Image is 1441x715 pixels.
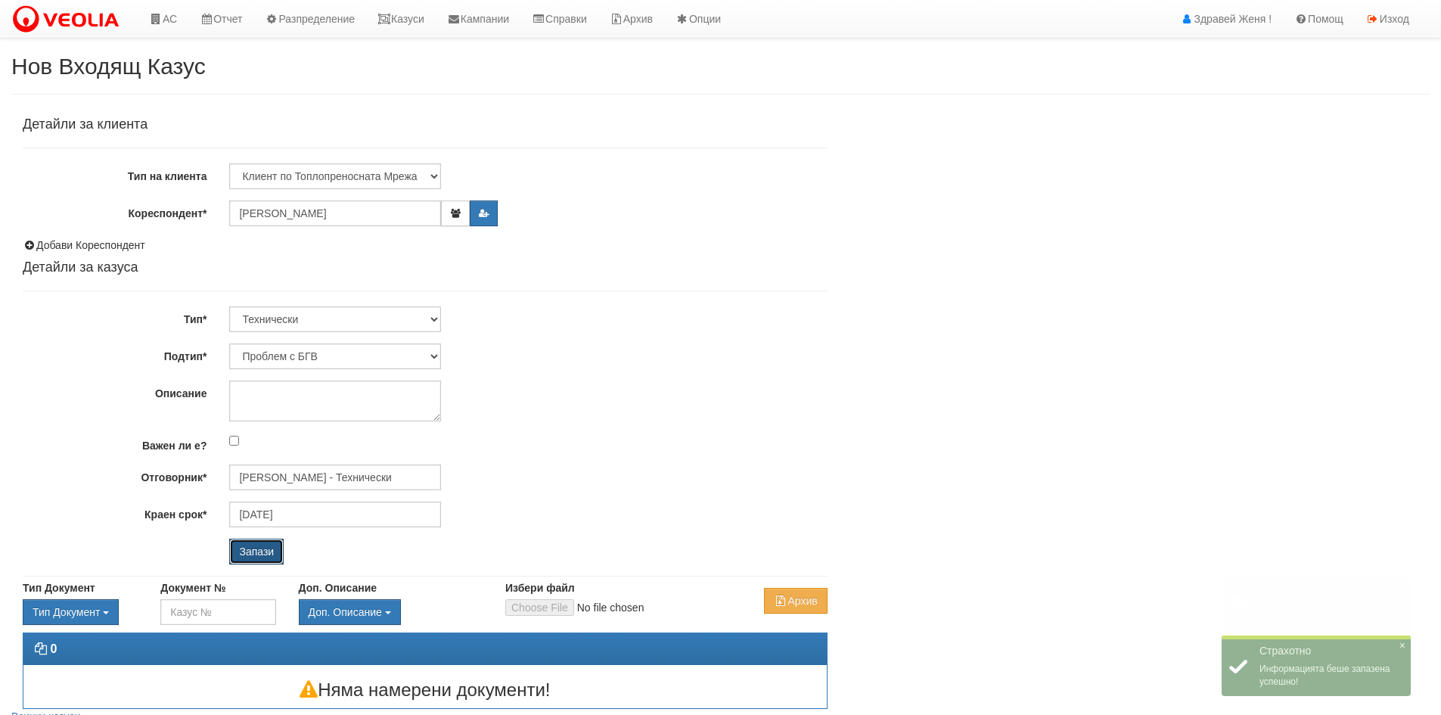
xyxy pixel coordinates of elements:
[764,588,827,614] button: Архив
[1259,582,1403,595] h2: Казус
[23,599,119,625] button: Тип Документ
[11,381,218,401] label: Описание
[11,201,218,221] label: Кореспондент*
[299,599,401,625] button: Доп. Описание
[1399,577,1405,589] span: ×
[11,344,218,364] label: Подтип*
[1399,639,1405,652] span: ×
[11,163,218,184] label: Тип на клиента
[23,580,95,595] label: Тип Документ
[50,642,57,655] strong: 0
[1259,645,1403,657] h2: Страхотно
[23,238,828,253] div: Добави Кореспондент
[11,54,1430,79] h2: Нов Входящ Казус
[33,606,100,618] span: Тип Документ
[1222,637,1411,696] div: Информацията беше запазена успешно!
[160,580,225,595] label: Документ №
[505,580,575,595] label: Избери файл
[229,201,441,226] input: ЕГН/Име/Адрес/Аб.№/Парт.№/Тел./Email
[23,260,828,275] h4: Детайли за казуса
[299,599,483,625] div: Двоен клик, за изчистване на избраната стойност.
[11,465,218,485] label: Отговорник*
[299,580,377,595] label: Доп. Описание
[23,599,138,625] div: Двоен клик, за изчистване на избраната стойност.
[229,502,441,527] input: Търсене по Име / Имейл
[229,539,284,564] input: Запази
[11,502,218,522] label: Краен срок*
[11,4,126,36] img: VeoliaLogo.png
[160,599,275,625] input: Казус №
[11,433,218,453] label: Важен ли е?
[1222,574,1411,633] div: Кореспондентът е [PERSON_NAME]
[309,606,382,618] span: Доп. Описание
[23,680,827,700] h3: Няма намерени документи!
[229,465,441,490] input: Търсене по Име / Имейл
[23,117,828,132] h4: Детайли за клиента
